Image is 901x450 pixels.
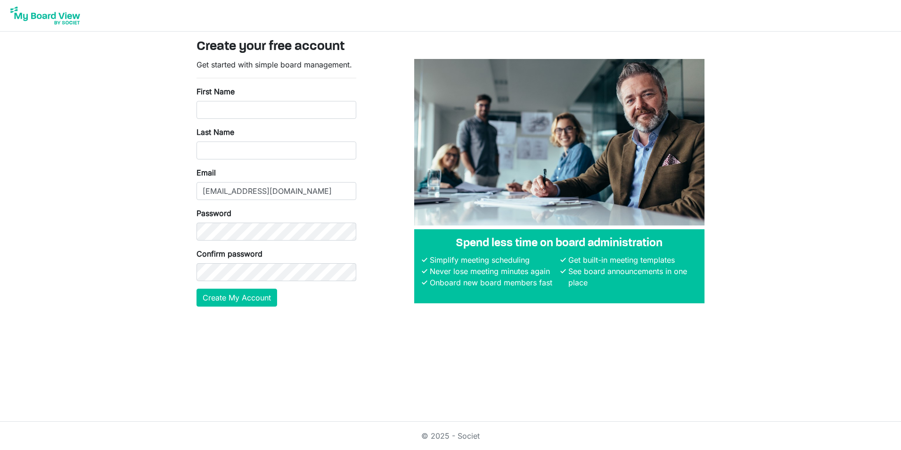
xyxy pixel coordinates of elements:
[427,254,558,266] li: Simplify meeting scheduling
[427,277,558,288] li: Onboard new board members fast
[197,39,704,55] h3: Create your free account
[421,431,480,441] a: © 2025 - Societ
[8,4,83,27] img: My Board View Logo
[197,167,216,178] label: Email
[197,289,277,307] button: Create My Account
[197,86,235,97] label: First Name
[197,126,234,138] label: Last Name
[427,266,558,277] li: Never lose meeting minutes again
[566,254,697,266] li: Get built-in meeting templates
[197,60,352,69] span: Get started with simple board management.
[197,208,231,219] label: Password
[566,266,697,288] li: See board announcements in one place
[197,248,262,259] label: Confirm password
[414,59,704,225] img: A photograph of board members sitting at a table
[422,237,697,250] h4: Spend less time on board administration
